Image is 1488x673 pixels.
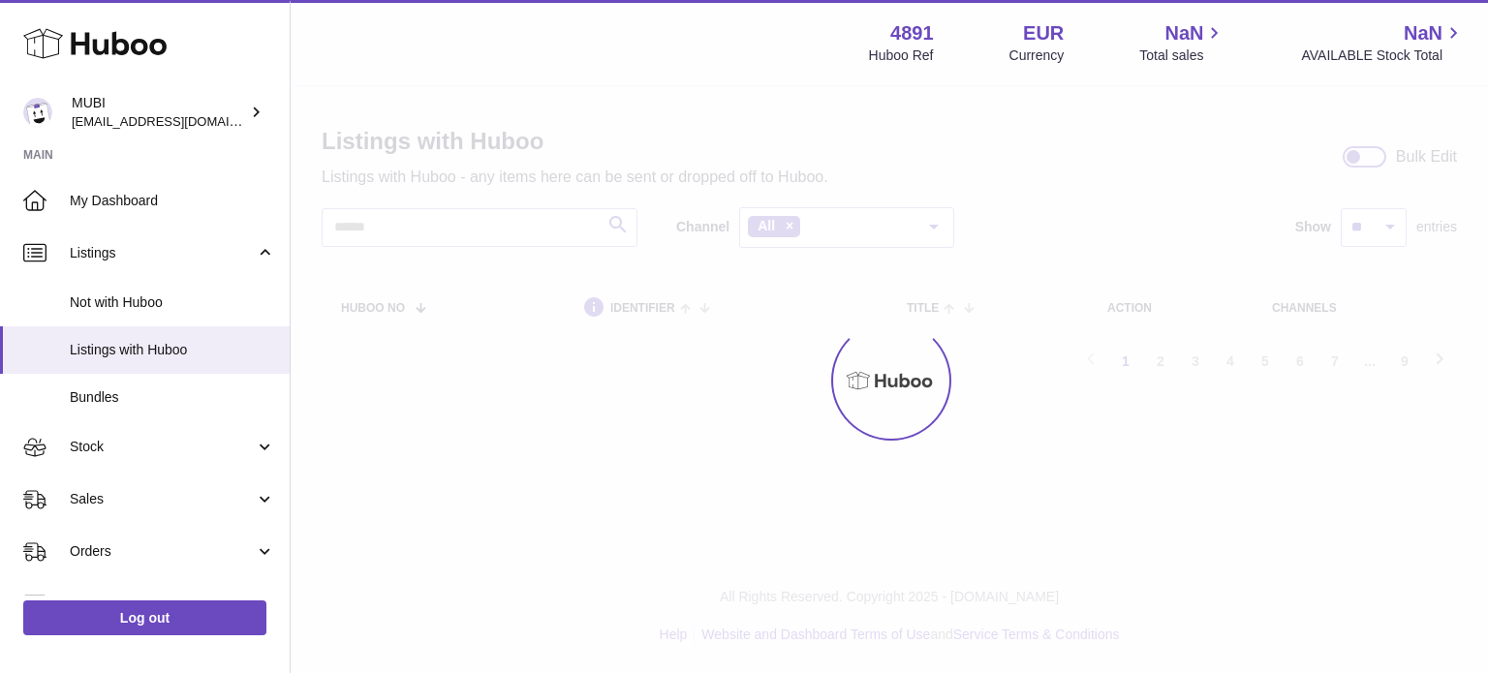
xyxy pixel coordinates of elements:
span: [EMAIL_ADDRESS][DOMAIN_NAME] [72,113,285,129]
strong: 4891 [890,20,934,46]
strong: EUR [1023,20,1064,46]
span: Not with Huboo [70,293,275,312]
a: NaN AVAILABLE Stock Total [1301,20,1465,65]
span: Sales [70,490,255,508]
div: Currency [1009,46,1065,65]
span: Total sales [1139,46,1225,65]
a: Log out [23,600,266,635]
div: MUBI [72,94,246,131]
span: Bundles [70,388,275,407]
span: Stock [70,438,255,456]
span: Orders [70,542,255,561]
span: My Dashboard [70,192,275,210]
span: NaN [1164,20,1203,46]
a: NaN Total sales [1139,20,1225,65]
span: Usage [70,595,275,613]
span: Listings with Huboo [70,341,275,359]
span: AVAILABLE Stock Total [1301,46,1465,65]
div: Huboo Ref [869,46,934,65]
img: internalAdmin-4891@internal.huboo.com [23,98,52,127]
span: Listings [70,244,255,262]
span: NaN [1404,20,1442,46]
